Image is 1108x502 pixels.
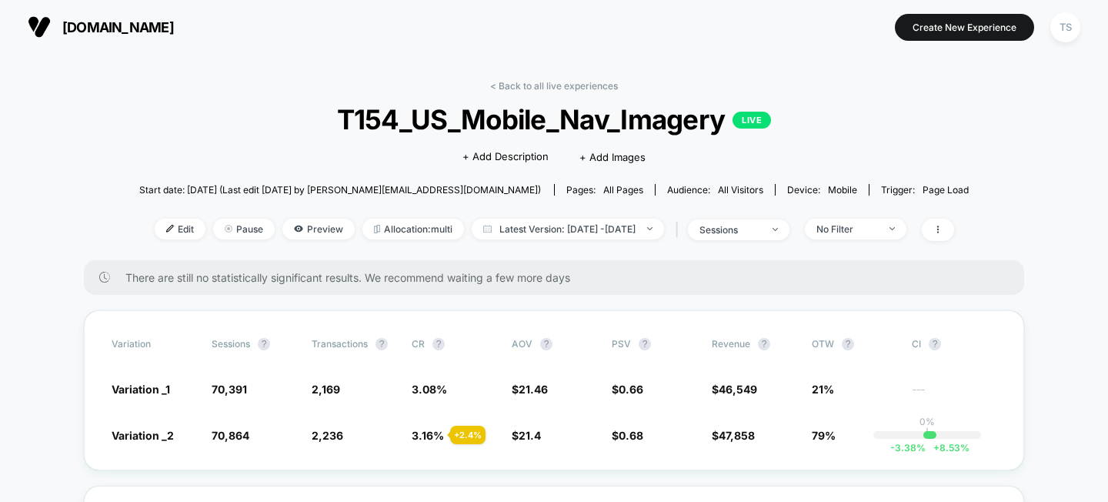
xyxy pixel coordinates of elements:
[282,219,355,239] span: Preview
[225,225,232,233] img: end
[512,338,532,350] span: AOV
[816,223,878,235] div: No Filter
[1050,12,1080,42] div: TS
[647,227,652,230] img: end
[775,184,869,196] span: Device:
[112,383,170,396] span: Variation _1
[929,338,941,350] button: ?
[375,338,388,350] button: ?
[912,385,996,397] span: ---
[926,442,969,453] span: 8.53 %
[758,338,770,350] button: ?
[483,225,492,233] img: calendar
[112,429,174,442] span: Variation _2
[462,149,549,165] span: + Add Description
[432,338,445,350] button: ?
[362,219,464,239] span: Allocation: multi
[699,224,761,236] div: sessions
[512,383,548,396] span: $
[28,15,51,38] img: Visually logo
[895,14,1034,41] button: Create New Experience
[540,338,552,350] button: ?
[125,271,993,284] span: There are still no statistically significant results. We recommend waiting a few more days
[112,338,196,350] span: Variation
[212,383,247,396] span: 70,391
[155,219,205,239] span: Edit
[166,225,174,233] img: edit
[1046,12,1085,43] button: TS
[212,429,249,442] span: 70,864
[842,338,854,350] button: ?
[519,429,541,442] span: 21.4
[312,338,368,350] span: Transactions
[639,338,651,350] button: ?
[62,19,174,35] span: [DOMAIN_NAME]
[712,383,757,396] span: $
[612,383,643,396] span: $
[719,429,755,442] span: 47,858
[212,338,250,350] span: Sessions
[923,184,969,196] span: Page Load
[672,219,688,241] span: |
[603,184,643,196] span: all pages
[881,184,969,196] div: Trigger:
[667,184,763,196] div: Audience:
[579,151,646,163] span: + Add Images
[612,338,631,350] span: PSV
[828,184,857,196] span: mobile
[889,227,895,230] img: end
[412,338,425,350] span: CR
[812,383,834,396] span: 21%
[512,429,541,442] span: $
[412,429,444,442] span: 3.16 %
[619,429,643,442] span: 0.68
[712,429,755,442] span: $
[472,219,664,239] span: Latest Version: [DATE] - [DATE]
[619,383,643,396] span: 0.66
[519,383,548,396] span: 21.46
[374,225,380,233] img: rebalance
[412,383,447,396] span: 3.08 %
[890,442,926,453] span: -3.38 %
[812,429,836,442] span: 79%
[812,338,896,350] span: OTW
[139,184,541,196] span: Start date: [DATE] (Last edit [DATE] by [PERSON_NAME][EMAIL_ADDRESS][DOMAIN_NAME])
[23,15,179,39] button: [DOMAIN_NAME]
[490,80,618,92] a: < Back to all live experiences
[912,338,996,350] span: CI
[312,429,343,442] span: 2,236
[566,184,643,196] div: Pages:
[718,184,763,196] span: All Visitors
[213,219,275,239] span: Pause
[181,103,928,136] span: T154_US_Mobile_Nav_Imagery
[926,427,929,439] p: |
[712,338,750,350] span: Revenue
[312,383,340,396] span: 2,169
[612,429,643,442] span: $
[733,112,771,129] p: LIVE
[919,416,935,427] p: 0%
[258,338,270,350] button: ?
[450,426,486,444] div: + 2.4 %
[719,383,757,396] span: 46,549
[933,442,939,453] span: +
[773,228,778,231] img: end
